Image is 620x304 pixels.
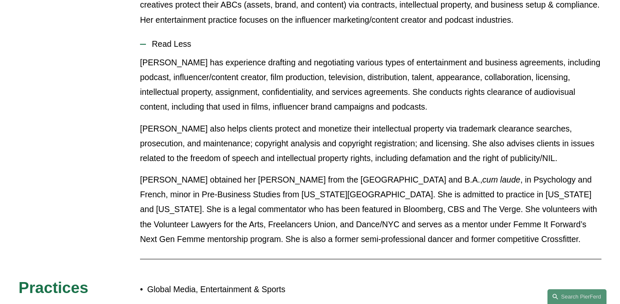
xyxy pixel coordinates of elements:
[19,279,88,296] span: Practices
[483,175,520,184] em: cum laude
[146,39,601,49] span: Read Less
[140,55,601,115] p: [PERSON_NAME] has experience drafting and negotiating various types of entertainment and business...
[140,33,601,55] button: Read Less
[147,282,310,297] p: Global Media, Entertainment & Sports
[140,172,601,247] p: [PERSON_NAME] obtained her [PERSON_NAME] from the [GEOGRAPHIC_DATA] and B.A., , in Psychology and...
[140,121,601,166] p: [PERSON_NAME] also helps clients protect and monetize their intellectual property via trademark c...
[140,55,601,253] div: Read Less
[547,289,607,304] a: Search this site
